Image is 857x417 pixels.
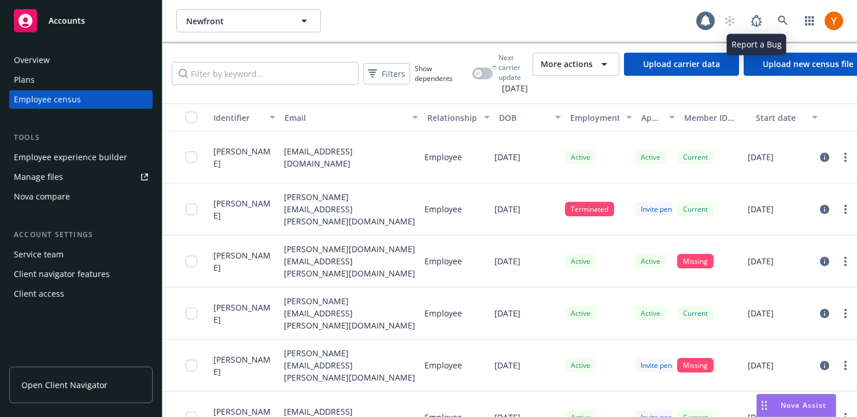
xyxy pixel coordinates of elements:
[423,104,494,131] button: Relationship
[498,53,528,82] span: Next carrier update
[541,58,593,70] span: More actions
[424,203,462,215] p: Employee
[9,71,153,89] a: Plans
[641,112,662,124] div: App status
[748,255,774,267] p: [DATE]
[748,151,774,163] p: [DATE]
[186,308,197,319] input: Toggle Row Selected
[499,112,548,124] div: DOB
[533,53,619,76] button: More actions
[415,64,468,83] span: Show dependents
[14,168,63,186] div: Manage files
[756,394,836,417] button: Nova Assist
[280,104,423,131] button: Email
[186,204,197,215] input: Toggle Row Selected
[677,306,714,320] div: Current
[213,112,263,124] div: Identifier
[284,347,415,383] p: [PERSON_NAME][EMAIL_ADDRESS][PERSON_NAME][DOMAIN_NAME]
[838,202,852,216] a: more
[565,202,614,216] div: Terminated
[14,285,64,303] div: Client access
[757,394,771,416] div: Drag to move
[494,151,520,163] p: [DATE]
[637,104,679,131] button: App status
[14,90,81,109] div: Employee census
[818,307,832,320] a: circleInformation
[635,202,692,216] div: Invite pending
[213,249,275,274] span: [PERSON_NAME]
[14,245,64,264] div: Service team
[565,150,596,164] div: Active
[570,112,619,124] div: Employment
[365,65,408,82] span: Filters
[494,203,520,215] p: [DATE]
[635,358,692,372] div: Invite pending
[213,301,275,326] span: [PERSON_NAME]
[745,9,768,32] a: Report a Bug
[9,148,153,167] a: Employee experience builder
[9,90,153,109] a: Employee census
[748,307,774,319] p: [DATE]
[684,112,746,124] div: Member ID status
[9,285,153,303] a: Client access
[825,12,843,30] img: photo
[284,145,415,169] p: [EMAIL_ADDRESS][DOMAIN_NAME]
[718,9,741,32] a: Start snowing
[424,255,462,267] p: Employee
[679,104,751,131] button: Member ID status
[565,254,596,268] div: Active
[838,307,852,320] a: more
[424,359,462,371] p: Employee
[9,51,153,69] a: Overview
[213,197,275,222] span: [PERSON_NAME]
[748,203,774,215] p: [DATE]
[751,104,822,131] button: Start date
[9,229,153,241] div: Account settings
[14,148,127,167] div: Employee experience builder
[284,243,415,279] p: [PERSON_NAME][DOMAIN_NAME][EMAIL_ADDRESS][PERSON_NAME][DOMAIN_NAME]
[677,254,714,268] div: Missing
[14,187,70,206] div: Nova compare
[9,245,153,264] a: Service team
[14,265,110,283] div: Client navigator features
[172,62,359,85] input: Filter by keyword...
[771,9,795,32] a: Search
[363,63,410,84] button: Filters
[494,307,520,319] p: [DATE]
[818,150,832,164] a: circleInformation
[186,152,197,163] input: Toggle Row Selected
[677,202,714,216] div: Current
[9,5,153,37] a: Accounts
[494,359,520,371] p: [DATE]
[14,71,35,89] div: Plans
[9,265,153,283] a: Client navigator features
[565,306,596,320] div: Active
[186,256,197,267] input: Toggle Row Selected
[635,306,666,320] div: Active
[424,151,462,163] p: Employee
[677,358,714,372] div: Missing
[284,191,415,227] p: [PERSON_NAME][EMAIL_ADDRESS][PERSON_NAME][DOMAIN_NAME]
[49,16,85,25] span: Accounts
[285,112,405,124] div: Email
[818,202,832,216] a: circleInformation
[424,307,462,319] p: Employee
[9,187,153,206] a: Nova compare
[635,254,666,268] div: Active
[186,360,197,371] input: Toggle Row Selected
[382,68,405,80] span: Filters
[9,168,153,186] a: Manage files
[838,150,852,164] a: more
[818,254,832,268] a: circleInformation
[756,112,805,124] div: Start date
[9,132,153,143] div: Tools
[213,145,275,169] span: [PERSON_NAME]
[427,112,476,124] div: Relationship
[838,254,852,268] a: more
[176,9,321,32] button: Newfront
[624,53,739,76] a: Upload carrier data
[818,359,832,372] a: circleInformation
[566,104,637,131] button: Employment
[781,400,826,410] span: Nova Assist
[14,51,50,69] div: Overview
